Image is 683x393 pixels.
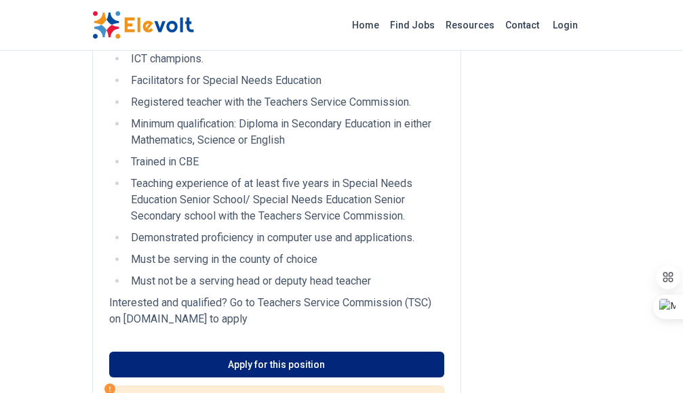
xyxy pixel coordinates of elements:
[109,295,444,327] p: Interested and qualified? Go to Teachers Service Commission (TSC) on [DOMAIN_NAME] to apply
[127,94,444,110] li: Registered teacher with the Teachers Service Commission.
[127,175,444,224] li: Teaching experience of at least five years in Special Needs Education Senior School/ Special Need...
[127,154,444,170] li: Trained in CBE
[347,14,385,36] a: Home
[440,14,500,36] a: Resources
[92,11,194,39] img: Elevolt
[127,273,444,289] li: Must not be a serving head or deputy head teacher
[545,12,586,39] a: Login
[500,14,545,36] a: Contact
[127,230,444,246] li: Demonstrated proficiency in computer use and applications.
[127,73,444,89] li: Facilitators for Special Needs Education
[127,116,444,148] li: Minimum qualification: Diploma in Secondary Education in either Mathematics, Science or English
[127,51,444,67] li: ICT champions.
[127,251,444,268] li: Must be serving in the county of choice
[385,14,440,36] a: Find Jobs
[615,328,683,393] iframe: Chat Widget
[109,352,444,377] a: Apply for this position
